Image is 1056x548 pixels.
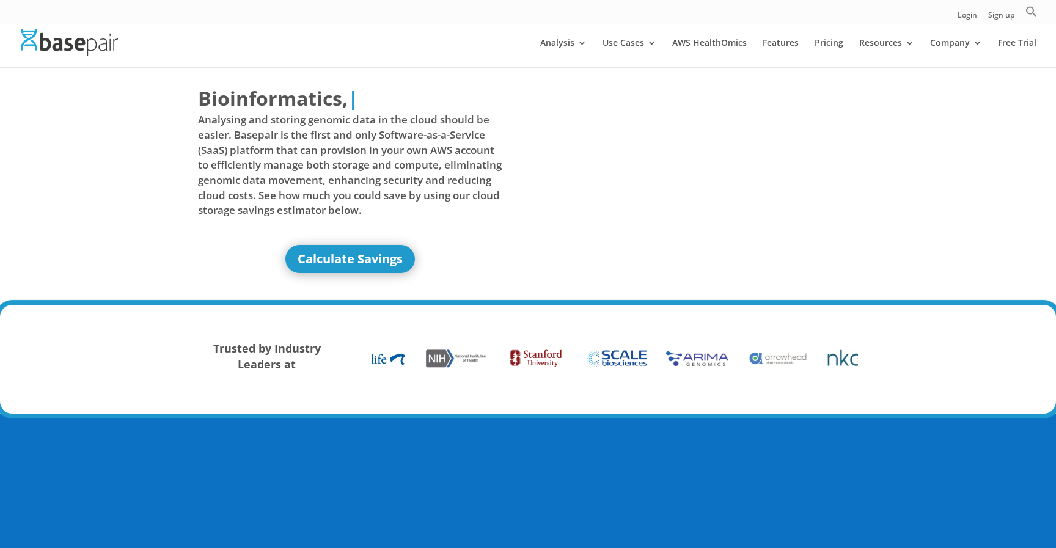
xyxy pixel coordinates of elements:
[672,38,747,67] a: AWS HealthOmics
[540,38,587,67] a: Analysis
[998,38,1036,67] a: Free Trial
[21,29,118,56] img: Basepair
[1025,5,1038,18] svg: Search
[537,84,842,255] iframe: Basepair - NGS Analysis Simplified
[603,38,656,67] a: Use Cases
[763,38,799,67] a: Features
[198,112,502,217] span: Analysing and storing genomic data in the cloud should be easier. Basepair is the first and only ...
[285,245,415,273] a: Calculate Savings
[859,38,914,67] a: Resources
[348,85,359,111] span: |
[213,341,321,371] strong: Trusted by Industry Leaders at
[930,38,982,67] a: Company
[1025,5,1038,24] a: Search Icon Link
[815,38,843,67] a: Pricing
[198,84,348,112] span: Bioinformatics,
[988,12,1014,24] a: Sign up
[958,12,977,24] a: Login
